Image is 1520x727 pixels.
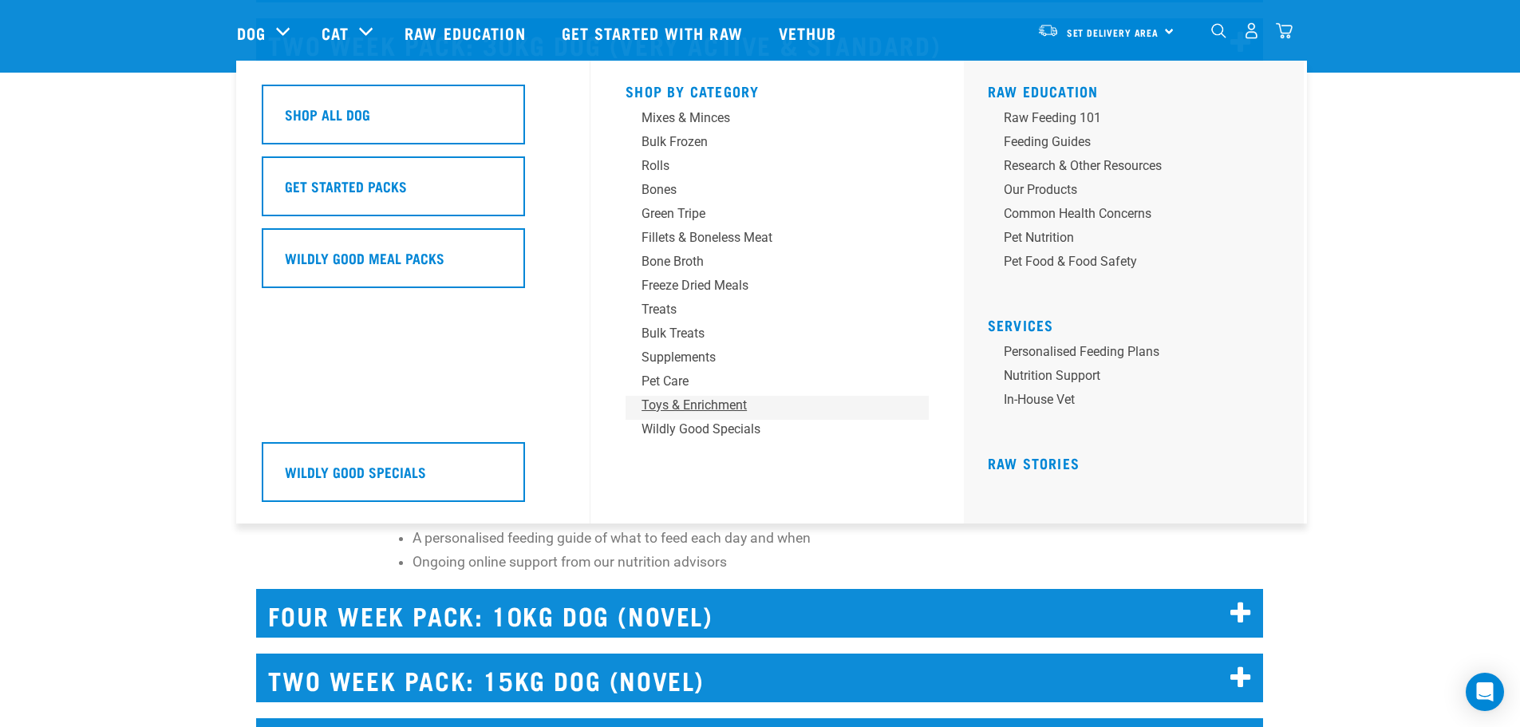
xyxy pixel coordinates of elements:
[988,342,1291,366] a: Personalised Feeding Plans
[1004,109,1253,128] div: Raw Feeding 101
[642,109,890,128] div: Mixes & Minces
[642,372,890,391] div: Pet Care
[626,300,929,324] a: Treats
[642,396,890,415] div: Toys & Enrichment
[626,204,929,228] a: Green Tripe
[626,83,929,96] h5: Shop By Category
[988,204,1291,228] a: Common Health Concerns
[626,156,929,180] a: Rolls
[642,228,890,247] div: Fillets & Boneless Meat
[626,372,929,396] a: Pet Care
[237,21,266,45] a: Dog
[626,420,929,444] a: Wildly Good Specials
[1067,30,1159,35] span: Set Delivery Area
[988,228,1291,252] a: Pet Nutrition
[642,132,890,152] div: Bulk Frozen
[322,21,349,45] a: Cat
[642,324,890,343] div: Bulk Treats
[988,156,1291,180] a: Research & Other Resources
[988,390,1291,414] a: In-house vet
[642,420,890,439] div: Wildly Good Specials
[285,176,407,196] h5: Get Started Packs
[262,156,565,228] a: Get Started Packs
[642,180,890,200] div: Bones
[626,348,929,372] a: Supplements
[626,396,929,420] a: Toys & Enrichment
[626,132,929,156] a: Bulk Frozen
[1243,22,1260,39] img: user.png
[642,300,890,319] div: Treats
[1004,180,1253,200] div: Our Products
[262,85,565,156] a: Shop All Dog
[1004,204,1253,223] div: Common Health Concerns
[262,442,565,514] a: Wildly Good Specials
[1037,23,1059,38] img: van-moving.png
[763,1,857,65] a: Vethub
[626,252,929,276] a: Bone Broth
[988,109,1291,132] a: Raw Feeding 101
[1004,156,1253,176] div: Research & Other Resources
[389,1,545,65] a: Raw Education
[642,204,890,223] div: Green Tripe
[1004,228,1253,247] div: Pet Nutrition
[546,1,763,65] a: Get started with Raw
[988,132,1291,156] a: Feeding Guides
[642,348,890,367] div: Supplements
[285,104,370,124] h5: Shop All Dog
[988,459,1080,467] a: Raw Stories
[988,317,1291,330] h5: Services
[988,366,1291,390] a: Nutrition Support
[1466,673,1504,711] div: Open Intercom Messenger
[626,324,929,348] a: Bulk Treats
[413,551,1135,572] li: Ongoing online support from our nutrition advisors
[642,252,890,271] div: Bone Broth
[285,247,444,268] h5: Wildly Good Meal Packs
[256,589,1263,638] h2: FOUR WEEK PACK: 10KG DOG (NOVEL)
[413,527,1135,548] li: A personalised feeding guide of what to feed each day and when
[642,156,890,176] div: Rolls
[626,109,929,132] a: Mixes & Minces
[988,180,1291,204] a: Our Products
[988,252,1291,276] a: Pet Food & Food Safety
[1211,23,1226,38] img: home-icon-1@2x.png
[285,461,426,482] h5: Wildly Good Specials
[626,276,929,300] a: Freeze Dried Meals
[262,228,565,300] a: Wildly Good Meal Packs
[1004,132,1253,152] div: Feeding Guides
[626,228,929,252] a: Fillets & Boneless Meat
[988,87,1099,95] a: Raw Education
[642,276,890,295] div: Freeze Dried Meals
[1004,252,1253,271] div: Pet Food & Food Safety
[1276,22,1293,39] img: home-icon@2x.png
[256,654,1263,702] h2: TWO WEEK PACK: 15KG DOG (NOVEL)
[626,180,929,204] a: Bones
